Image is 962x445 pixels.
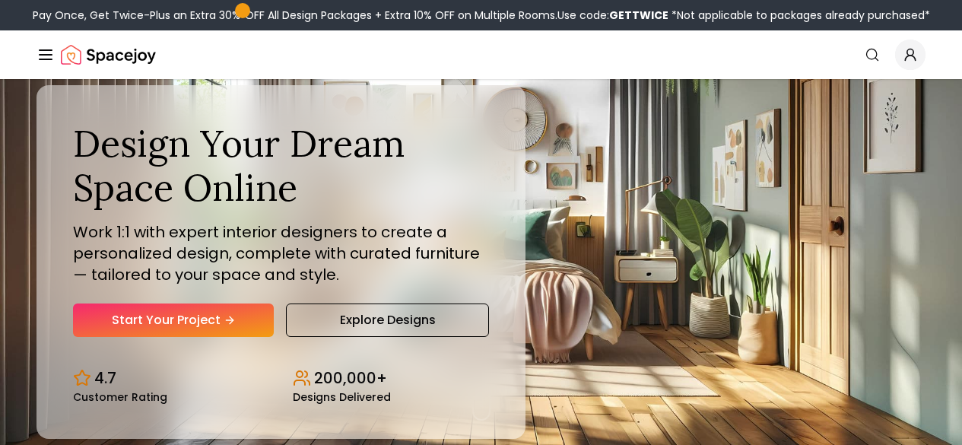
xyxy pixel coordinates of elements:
b: GETTWICE [609,8,668,23]
small: Designs Delivered [293,392,391,402]
a: Spacejoy [61,40,156,70]
span: Use code: [557,8,668,23]
small: Customer Rating [73,392,167,402]
a: Start Your Project [73,304,274,337]
p: 200,000+ [314,367,387,389]
p: 4.7 [94,367,116,389]
nav: Global [37,30,925,79]
span: *Not applicable to packages already purchased* [668,8,930,23]
a: Explore Designs [286,304,488,337]
p: Work 1:1 with expert interior designers to create a personalized design, complete with curated fu... [73,221,489,285]
div: Design stats [73,355,489,402]
div: Pay Once, Get Twice-Plus an Extra 30% OFF All Design Packages + Extra 10% OFF on Multiple Rooms. [33,8,930,23]
img: Spacejoy Logo [61,40,156,70]
h1: Design Your Dream Space Online [73,122,489,209]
